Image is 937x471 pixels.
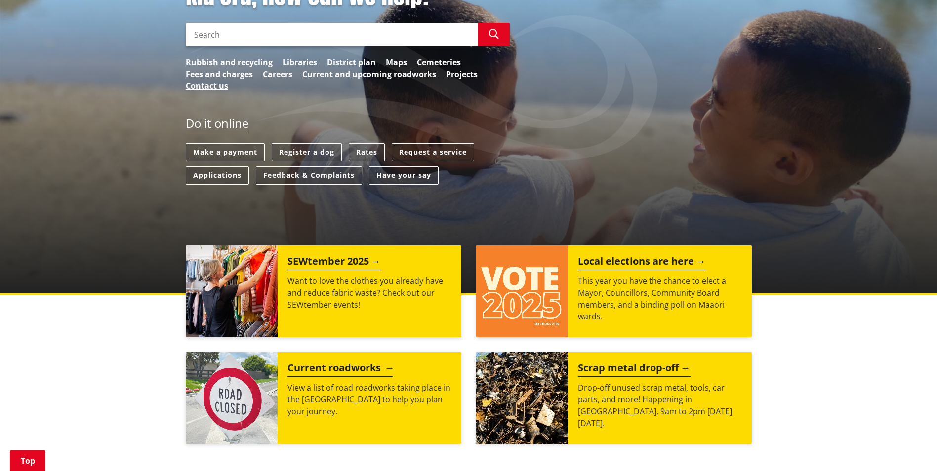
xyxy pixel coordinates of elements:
p: Drop-off unused scrap metal, tools, car parts, and more! Happening in [GEOGRAPHIC_DATA], 9am to 2... [578,382,742,429]
p: View a list of road roadworks taking place in the [GEOGRAPHIC_DATA] to help you plan your journey. [287,382,451,417]
a: A massive pile of rusted scrap metal, including wheels and various industrial parts, under a clea... [476,352,752,444]
a: Cemeteries [417,56,461,68]
h2: Do it online [186,117,248,134]
a: Libraries [283,56,317,68]
a: Fees and charges [186,68,253,80]
h2: SEWtember 2025 [287,255,381,270]
a: Current and upcoming roadworks [302,68,436,80]
a: Request a service [392,143,474,161]
a: Feedback & Complaints [256,166,362,185]
a: District plan [327,56,376,68]
a: Contact us [186,80,228,92]
h2: Scrap metal drop-off [578,362,691,377]
a: Local elections are here This year you have the chance to elect a Mayor, Councillors, Community B... [476,245,752,337]
a: Make a payment [186,143,265,161]
a: Applications [186,166,249,185]
h2: Current roadworks [287,362,393,377]
img: Vote 2025 [476,245,568,337]
h2: Local elections are here [578,255,706,270]
iframe: Messenger Launcher [892,430,927,465]
a: Top [10,450,45,471]
a: Projects [446,68,478,80]
a: Current roadworks View a list of road roadworks taking place in the [GEOGRAPHIC_DATA] to help you... [186,352,461,444]
input: Search input [186,23,478,46]
a: Rubbish and recycling [186,56,273,68]
a: Have your say [369,166,439,185]
img: Scrap metal collection [476,352,568,444]
p: This year you have the chance to elect a Mayor, Councillors, Community Board members, and a bindi... [578,275,742,322]
a: Rates [349,143,385,161]
a: SEWtember 2025 Want to love the clothes you already have and reduce fabric waste? Check out our S... [186,245,461,337]
img: SEWtember [186,245,278,337]
img: Road closed sign [186,352,278,444]
a: Maps [386,56,407,68]
p: Want to love the clothes you already have and reduce fabric waste? Check out our SEWtember events! [287,275,451,311]
a: Careers [263,68,292,80]
a: Register a dog [272,143,342,161]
